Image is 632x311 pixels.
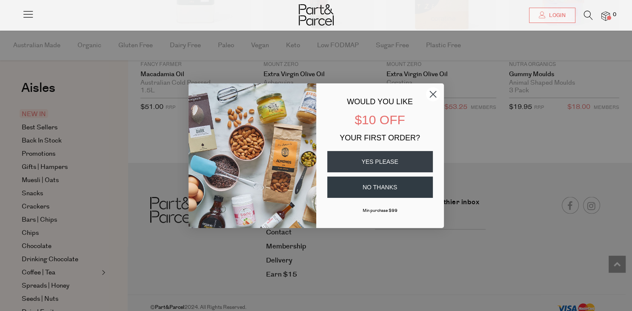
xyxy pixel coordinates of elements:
[299,4,334,26] img: Part&Parcel
[355,113,405,127] span: $10 OFF
[347,97,413,106] span: WOULD YOU LIKE
[340,134,420,142] span: YOUR FIRST ORDER?
[611,11,618,19] span: 0
[363,208,398,214] span: Min purchase $99
[547,12,566,19] span: Login
[327,151,433,172] button: YES PLEASE
[529,8,575,23] a: Login
[426,87,440,102] button: Close dialog
[327,177,433,198] button: NO THANKS
[189,83,316,228] img: 43fba0fb-7538-40bc-babb-ffb1a4d097bc.jpeg
[601,11,610,20] a: 0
